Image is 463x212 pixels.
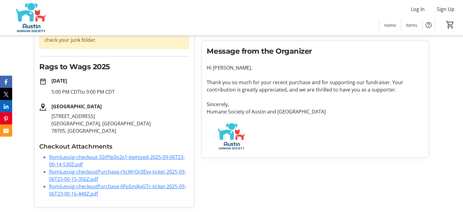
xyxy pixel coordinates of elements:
[411,5,425,13] span: Log In
[49,168,186,182] a: RomiLessig-checkoutPurchase-r5cWrOc0Evv-ticket-2025-09-06T23-00-15-356Z.pdf
[39,78,47,85] mat-icon: date_range
[445,19,456,30] button: Cart
[51,113,189,135] p: [STREET_ADDRESS] [GEOGRAPHIC_DATA], [GEOGRAPHIC_DATA] 78705, [GEOGRAPHIC_DATA]
[406,4,430,14] button: Log In
[39,61,189,72] h2: Rags to Wags 2025
[4,2,58,33] img: Austin Humane Society's Logo
[207,46,424,57] h2: Message from the Organizer
[49,183,186,197] a: RomiLessig-checkoutPurchase-0FpSmikvGTc-ticket-2025-09-06T23-00-16-440Z.pdf
[207,64,424,71] p: Hi [PERSON_NAME],
[51,88,189,95] p: 5:00 PM CDT to 9:00 PM CDT
[379,20,401,31] a: Home
[207,108,424,115] p: Humane Society of Austin and [GEOGRAPHIC_DATA]
[423,19,435,31] button: Help
[401,20,422,31] a: Items
[51,77,67,84] strong: [DATE]
[51,103,102,110] strong: [GEOGRAPHIC_DATA]
[437,5,454,13] span: Sign Up
[207,123,255,150] img: Austin Humane Society logo
[406,22,417,28] span: Items
[432,4,459,14] button: Sign Up
[384,22,396,28] span: Home
[207,101,424,108] p: Sincerely,
[39,142,189,151] h3: Checkout Attachments
[49,154,185,168] a: RomiLessig-checkout-32tPlp0o2x1-itemized-2025-09-06T23-00-14-530Z.pdf
[39,24,189,49] div: If you do not receive your receipt within 20 minutes, please check your junk folder.
[207,79,424,93] p: Thank you so much for your recent purchase and for supporting our fundraiser. Your contribution i...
